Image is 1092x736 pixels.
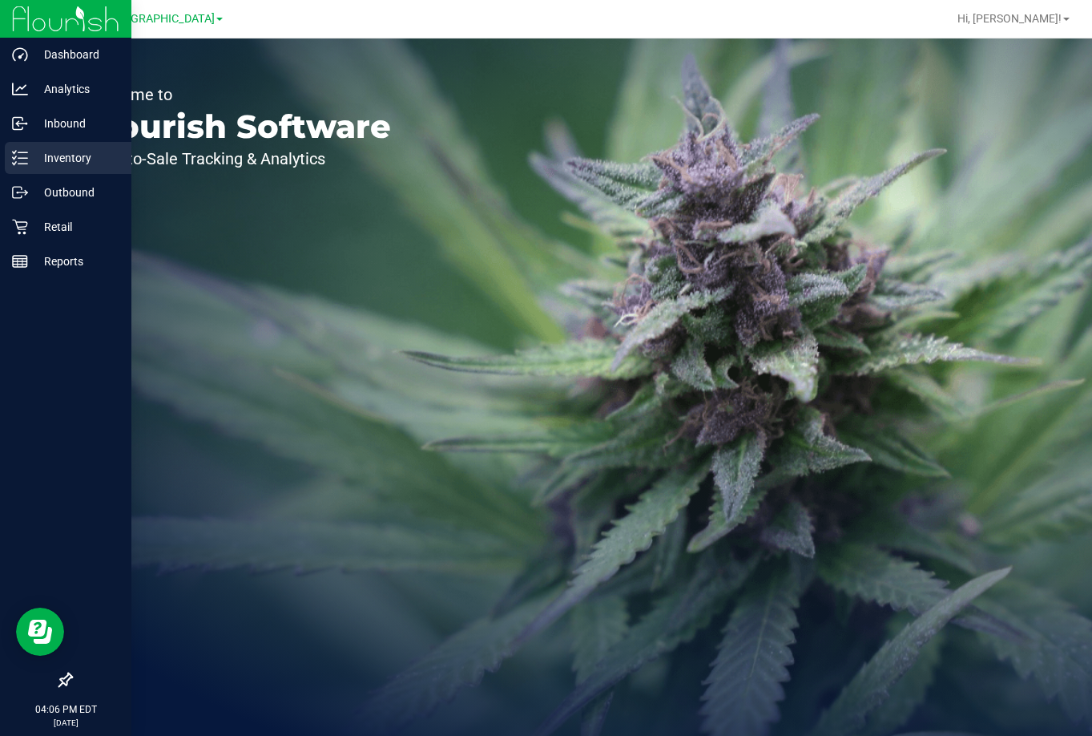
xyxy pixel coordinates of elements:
inline-svg: Outbound [12,184,28,200]
p: Retail [28,217,124,237]
p: Flourish Software [87,111,391,143]
inline-svg: Inventory [12,150,28,166]
p: 04:06 PM EDT [7,702,124,717]
inline-svg: Retail [12,219,28,235]
span: [GEOGRAPHIC_DATA] [105,12,215,26]
p: Outbound [28,183,124,202]
p: Reports [28,252,124,271]
p: Inventory [28,148,124,168]
inline-svg: Dashboard [12,47,28,63]
p: [DATE] [7,717,124,729]
p: Welcome to [87,87,391,103]
inline-svg: Reports [12,253,28,269]
p: Inbound [28,114,124,133]
inline-svg: Analytics [12,81,28,97]
span: Hi, [PERSON_NAME]! [957,12,1062,25]
p: Dashboard [28,45,124,64]
p: Analytics [28,79,124,99]
inline-svg: Inbound [12,115,28,131]
iframe: Resource center [16,608,64,656]
p: Seed-to-Sale Tracking & Analytics [87,151,391,167]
